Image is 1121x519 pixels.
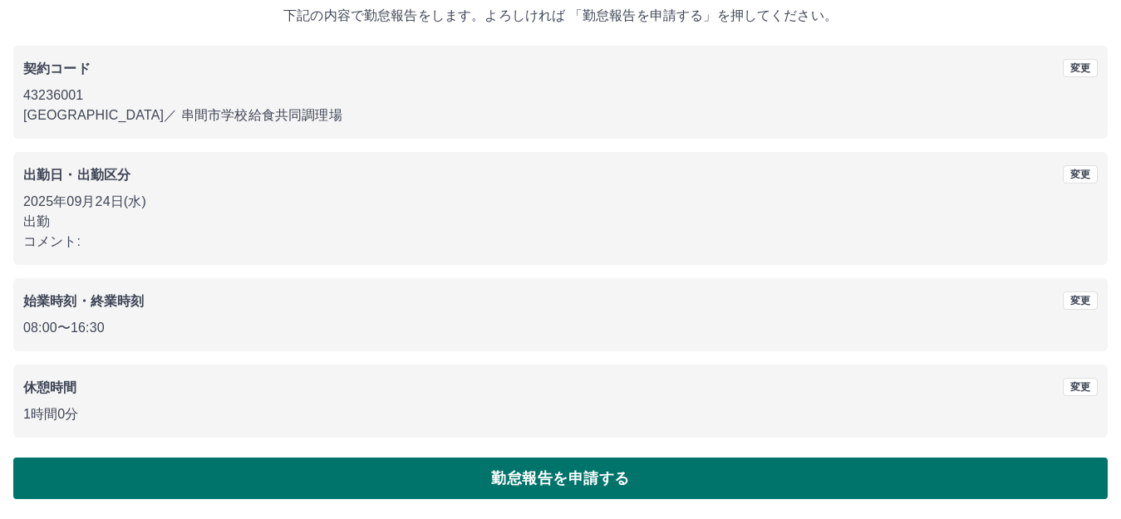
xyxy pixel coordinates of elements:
button: 変更 [1063,59,1098,77]
b: 契約コード [23,61,91,76]
p: 08:00 〜 16:30 [23,318,1098,338]
button: 勤怠報告を申請する [13,458,1108,499]
p: 43236001 [23,86,1098,105]
p: 出勤 [23,212,1098,232]
p: 1時間0分 [23,404,1098,424]
p: コメント: [23,232,1098,252]
button: 変更 [1063,291,1098,310]
p: 下記の内容で勤怠報告をします。よろしければ 「勤怠報告を申請する」を押してください。 [13,6,1108,26]
b: 出勤日・出勤区分 [23,168,130,182]
button: 変更 [1063,165,1098,184]
p: [GEOGRAPHIC_DATA] ／ 串間市学校給食共同調理場 [23,105,1098,125]
button: 変更 [1063,378,1098,396]
b: 始業時刻・終業時刻 [23,294,144,308]
p: 2025年09月24日(水) [23,192,1098,212]
b: 休憩時間 [23,380,77,394]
